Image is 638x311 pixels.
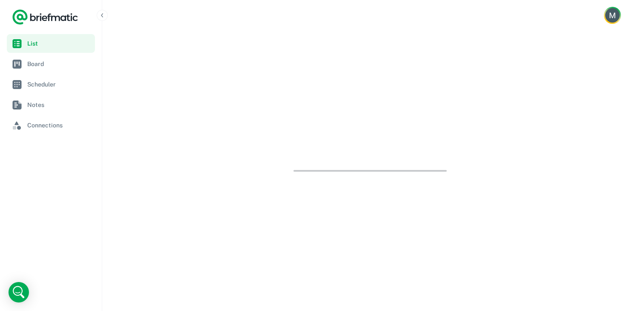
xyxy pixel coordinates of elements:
[27,121,92,130] span: Connections
[7,95,95,114] a: Notes
[27,80,92,89] span: Scheduler
[27,100,92,109] span: Notes
[12,9,78,26] a: Logo
[27,39,92,48] span: List
[9,282,29,302] div: Open Intercom Messenger
[604,7,621,24] button: Account button
[7,34,95,53] a: List
[7,55,95,73] a: Board
[7,116,95,135] a: Connections
[605,8,620,23] img: Mazen Khan
[7,75,95,94] a: Scheduler
[27,59,92,69] span: Board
